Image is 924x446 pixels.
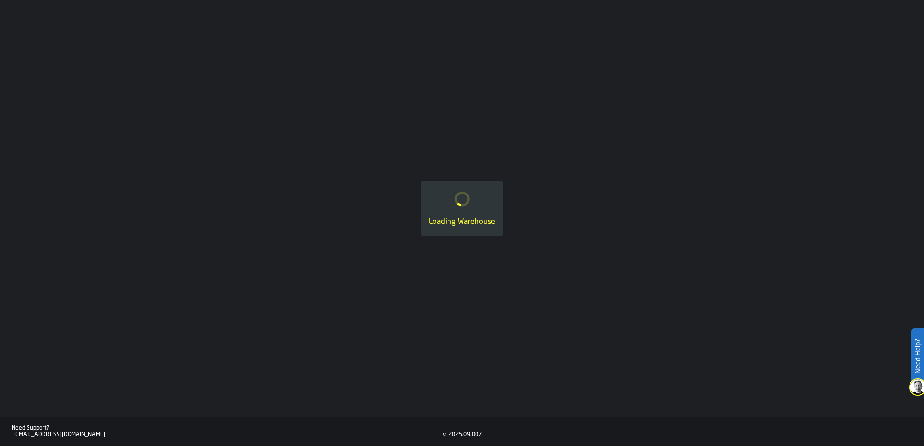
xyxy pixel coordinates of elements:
a: Need Support?[EMAIL_ADDRESS][DOMAIN_NAME] [12,425,443,438]
div: 2025.09.007 [448,432,482,438]
div: Need Support? [12,425,443,432]
div: [EMAIL_ADDRESS][DOMAIN_NAME] [14,432,443,438]
div: Loading Warehouse [429,216,495,228]
div: v. [443,432,447,438]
